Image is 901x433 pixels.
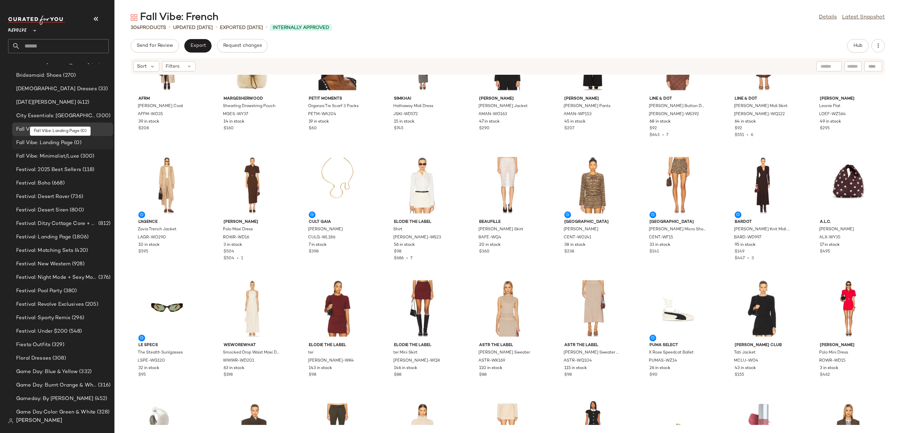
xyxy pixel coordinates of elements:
[649,126,657,132] span: $92
[752,256,754,261] span: 3
[51,179,65,187] span: (668)
[478,111,507,118] span: AMAN-WO163
[73,247,88,255] span: (420)
[751,133,753,137] span: 6
[474,154,542,216] img: BAFE-WQ4_V1.jpg
[303,277,371,340] img: EDIE-WK4_V1.jpg
[184,39,211,53] button: Export
[133,277,201,340] img: LSPE-WG120_V1.jpg
[309,96,366,102] span: petit moments
[394,365,417,371] span: 146 in stock
[234,256,241,261] span: •
[479,126,490,132] span: $290
[218,277,286,340] img: WWWR-WD201_V1.jpg
[842,13,885,22] a: Latest Snapshot
[16,206,68,214] span: Festival: Desert Siren
[819,13,837,22] a: Details
[564,372,572,378] span: $98
[309,119,329,125] span: 19 in stock
[649,96,707,102] span: Line & Dot
[76,99,90,106] span: (412)
[394,126,403,132] span: $745
[16,395,94,403] span: Gameday: By [PERSON_NAME]
[735,256,745,261] span: $447
[393,235,441,241] span: [PERSON_NAME]-WS23
[853,43,863,48] span: Hub
[308,235,335,241] span: CULG-WL186
[394,372,401,378] span: $88
[273,24,329,31] span: Internally Approved
[131,24,166,31] div: Products
[729,154,797,216] img: BARD-WD997_V1.jpg
[69,193,83,201] span: (736)
[479,342,536,348] span: ASTR the Label
[138,219,196,225] span: L'AGENCE
[68,206,84,214] span: (800)
[16,247,73,255] span: Festival: Matching Sets
[819,227,854,233] span: [PERSON_NAME]
[223,103,275,109] span: Shearling Drawstring Pouch
[820,96,877,102] span: [PERSON_NAME]
[138,103,183,109] span: [PERSON_NAME] Coat
[224,342,281,348] span: WeWoreWhat
[564,342,622,348] span: ASTR the Label
[734,227,791,233] span: [PERSON_NAME] Knit Midi Dress
[559,154,627,216] img: CENT-WO241_V1.jpg
[735,372,744,378] span: $155
[478,235,501,241] span: BAFE-WQ4
[394,219,451,225] span: Elodie the Label
[218,154,286,216] img: ROWR-WD16_V1.jpg
[138,350,183,356] span: The Stealth Sunlgasses
[138,358,165,364] span: LSPE-WG120
[190,43,206,48] span: Export
[16,328,68,335] span: Festival: Under $200
[735,342,792,348] span: [PERSON_NAME] Club
[16,287,62,295] span: Festival: Pool Party
[215,24,217,32] span: •
[820,126,830,132] span: $295
[16,153,79,160] span: Fall Vibe: Minimalist/Luxe
[735,96,792,102] span: Line & Dot
[138,242,160,248] span: 10 in stock
[649,342,707,348] span: Puma Select
[819,350,848,356] span: Polo Mini Dress
[16,301,84,308] span: Festival: Revolve Exclusives
[660,133,666,137] span: •
[478,358,505,364] span: ASTR-WK169
[819,111,846,118] span: LOEF-WZ564
[138,119,159,125] span: 39 in stock
[649,358,677,364] span: PUMAS-WZ14
[131,14,137,21] img: svg%3e
[57,126,72,133] span: (304)
[644,154,712,216] img: CENT-WF15_V1.jpg
[649,365,670,371] span: 26 in stock
[308,358,354,364] span: [PERSON_NAME]-WK4
[96,408,109,416] span: (328)
[644,277,712,340] img: PUMAS-WZ14_V1.jpg
[241,256,243,261] span: 1
[649,372,658,378] span: $90
[649,242,670,248] span: 33 in stock
[734,235,761,241] span: BARD-WD997
[173,24,213,31] p: updated [DATE]
[138,111,163,118] span: AFFM-WO35
[223,43,262,48] span: Request changes
[820,365,838,371] span: 3 in stock
[138,342,196,348] span: Le Specs
[479,96,536,102] span: [PERSON_NAME]
[97,85,108,93] span: (33)
[138,126,149,132] span: $208
[393,358,440,364] span: [PERSON_NAME]-WQ8
[224,126,234,132] span: $160
[16,314,70,322] span: Festival: Sporty Remix
[394,256,404,261] span: $686
[847,39,869,53] button: Hub
[819,358,845,364] span: ROWR-WD15
[564,227,598,233] span: [PERSON_NAME]
[820,119,841,125] span: 49 in stock
[16,99,76,106] span: [DATE][PERSON_NAME]
[735,249,744,255] span: $149
[16,85,97,93] span: [DEMOGRAPHIC_DATA] Dresses
[564,235,591,241] span: CENT-WO241
[224,365,244,371] span: 63 in stock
